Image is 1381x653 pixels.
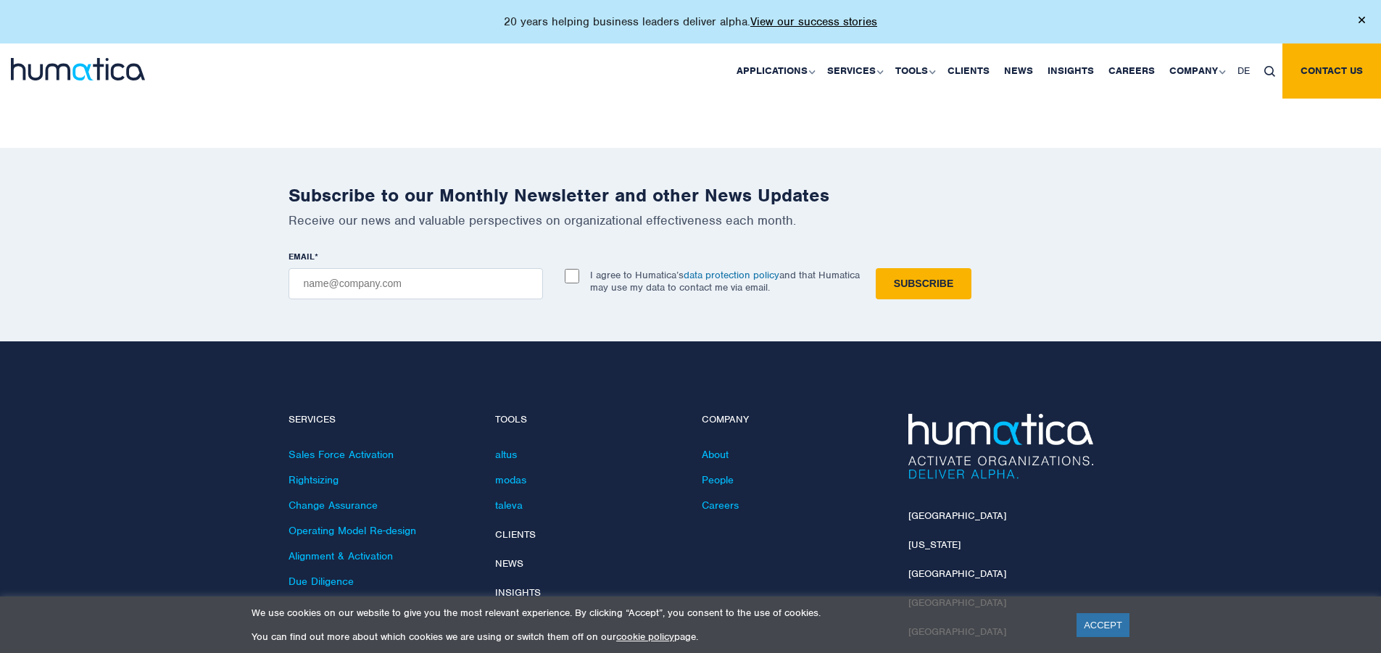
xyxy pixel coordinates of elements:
[289,414,473,426] h4: Services
[876,268,971,299] input: Subscribe
[289,575,354,588] a: Due Diligence
[252,631,1058,643] p: You can find out more about which cookies we are using or switch them off on our page.
[750,14,877,29] a: View our success stories
[495,473,526,486] a: modas
[289,499,378,512] a: Change Assurance
[1237,65,1250,77] span: DE
[495,499,523,512] a: taleva
[495,557,523,570] a: News
[1101,43,1162,99] a: Careers
[1077,613,1129,637] a: ACCEPT
[888,43,940,99] a: Tools
[729,43,820,99] a: Applications
[684,269,779,281] a: data protection policy
[908,567,1006,580] a: [GEOGRAPHIC_DATA]
[495,448,517,461] a: altus
[820,43,888,99] a: Services
[702,473,734,486] a: People
[252,607,1058,619] p: We use cookies on our website to give you the most relevant experience. By clicking “Accept”, you...
[1040,43,1101,99] a: Insights
[908,509,1006,522] a: [GEOGRAPHIC_DATA]
[495,414,680,426] h4: Tools
[289,251,315,262] span: EMAIL
[289,473,339,486] a: Rightsizing
[702,414,887,426] h4: Company
[495,586,541,599] a: Insights
[1162,43,1230,99] a: Company
[11,58,145,80] img: logo
[1264,66,1275,77] img: search_icon
[616,631,674,643] a: cookie policy
[908,538,961,551] a: [US_STATE]
[997,43,1040,99] a: News
[495,528,536,541] a: Clients
[289,184,1093,207] h2: Subscribe to our Monthly Newsletter and other News Updates
[1230,43,1257,99] a: DE
[702,448,729,461] a: About
[590,269,860,294] p: I agree to Humatica’s and that Humatica may use my data to contact me via email.
[940,43,997,99] a: Clients
[289,448,394,461] a: Sales Force Activation
[289,549,393,562] a: Alignment & Activation
[565,269,579,283] input: I agree to Humatica’sdata protection policyand that Humatica may use my data to contact me via em...
[702,499,739,512] a: Careers
[289,268,543,299] input: name@company.com
[289,524,416,537] a: Operating Model Re-design
[504,14,877,29] p: 20 years helping business leaders deliver alpha.
[1282,43,1381,99] a: Contact us
[908,414,1093,479] img: Humatica
[289,212,1093,228] p: Receive our news and valuable perspectives on organizational effectiveness each month.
